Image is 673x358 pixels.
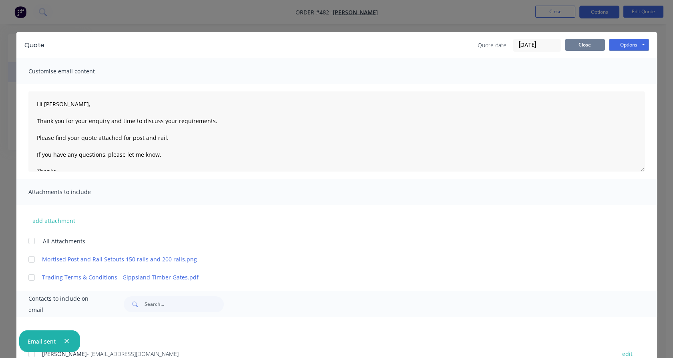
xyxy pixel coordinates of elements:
span: Customise email content [28,66,117,77]
a: Mortised Post and Rail Setouts 150 rails and 200 rails.png [42,255,608,263]
button: Options [609,39,649,51]
button: add attachment [28,214,79,227]
span: Contacts to include on email [28,293,104,316]
button: add contact [28,327,76,339]
span: Attachments to include [28,186,117,198]
span: All Attachments [43,237,85,245]
input: Search... [145,296,224,312]
textarea: Hi [PERSON_NAME], Thank you for your enquiry and time to discuss your requirements. Please find y... [28,91,645,172]
div: Email sent [28,337,56,346]
button: Close [565,39,605,51]
a: Trading Terms & Conditions - Gippsland Timber Gates.pdf [42,273,608,281]
div: Quote [24,40,44,50]
span: - [EMAIL_ADDRESS][DOMAIN_NAME] [87,350,179,358]
span: Quote date [478,41,506,49]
